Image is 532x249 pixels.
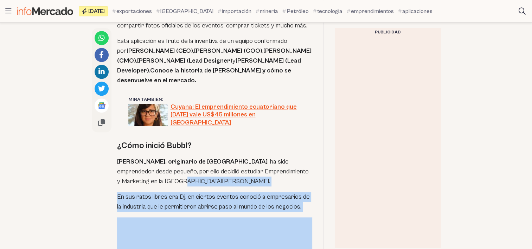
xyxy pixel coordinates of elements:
strong: [PERSON_NAME], originario de [GEOGRAPHIC_DATA] [117,158,268,165]
p: Esta aplicación es fruto de la inventiva de un equipo conformado por , , , y . [117,36,312,85]
span: aplicaciones [402,7,432,15]
a: emprendimientos [347,7,394,15]
span: emprendimientos [351,7,394,15]
strong: [PERSON_NAME] (Lead Developer) [117,57,301,74]
span: [GEOGRAPHIC_DATA] [160,7,213,15]
strong: [PERSON_NAME] (Lead Designer) [137,57,232,64]
strong: Conoce la historia de [PERSON_NAME] y cómo se desenvuelve en el mercado. [117,67,291,84]
a: exportaciones [112,7,152,15]
span: [DATE] [88,8,105,14]
div: Mira también: [128,96,301,103]
a: Petróleo [282,7,309,15]
img: Google News logo [97,101,106,110]
span: importación [222,7,251,15]
a: Cuyana: El emprendimiento ecuatoriano que [DATE] vale US$45 millones en [GEOGRAPHIC_DATA] [128,103,301,127]
span: Petróleo [287,7,309,15]
span: Cuyana: El emprendimiento ecuatoriano que [DATE] vale US$45 millones en [GEOGRAPHIC_DATA] [171,103,301,127]
strong: [PERSON_NAME] (CEO) [127,47,193,55]
a: importación [218,7,251,15]
a: [GEOGRAPHIC_DATA] [156,7,213,15]
div: Publicidad [335,28,441,37]
img: Cuyana emprendimiento [128,104,168,126]
iframe: Advertisement [335,37,441,248]
p: , ha sido emprendedor desde pequeño, por ello decidió estudiar Emprendimiento y Marketing en la [... [117,157,312,186]
strong: [PERSON_NAME] (COO) [194,47,262,55]
p: En sus ratos libres era Dj, en ciertos eventos conoció a empresarios de la industria que le permi... [117,192,312,212]
strong: [PERSON_NAME] (CMO) [117,47,312,64]
span: exportaciones [116,7,152,15]
span: tecnologia [317,7,342,15]
a: mineria [256,7,278,15]
img: Infomercado Ecuador logo [17,7,73,15]
a: aplicaciones [398,7,432,15]
a: tecnologia [313,7,342,15]
span: mineria [260,7,278,15]
h2: ¿Cómo inició Bubbl? [117,140,312,151]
